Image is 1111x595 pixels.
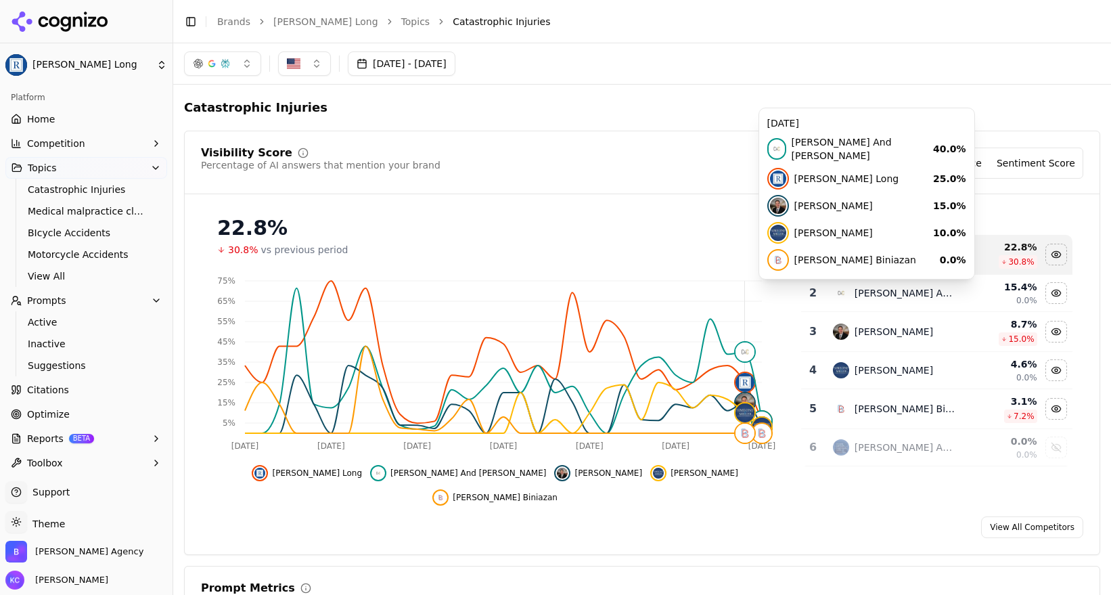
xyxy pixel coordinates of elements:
[403,441,431,451] tspan: [DATE]
[22,313,151,332] a: Active
[752,424,771,443] img: breit biniazan
[968,280,1037,294] div: 15.4 %
[317,441,345,451] tspan: [DATE]
[752,418,771,437] img: simeone miller
[217,357,235,367] tspan: 35%
[217,216,773,240] div: 22.8%
[201,583,295,594] div: Prompt Metrics
[28,337,145,351] span: Inactive
[5,428,167,449] button: ReportsBETA
[27,294,66,307] span: Prompts
[69,434,94,443] span: BETA
[28,315,145,329] span: Active
[855,325,933,338] div: [PERSON_NAME]
[662,441,689,451] tspan: [DATE]
[490,441,518,451] tspan: [DATE]
[801,429,1072,466] tr: 6chaikin and sherman[PERSON_NAME] And [PERSON_NAME]0.0%0.0%Show chaikin and sherman data
[432,489,558,506] button: Hide breit biniazan data
[22,202,151,221] a: Medical malpractice claims
[1008,334,1034,345] span: 15.0 %
[1016,372,1037,383] span: 0.0%
[833,285,849,301] img: cohen and cohen
[28,204,145,218] span: Medical malpractice claims
[30,574,108,586] span: [PERSON_NAME]
[807,362,819,378] div: 4
[5,87,167,108] div: Platform
[807,324,819,340] div: 3
[855,402,957,416] div: [PERSON_NAME] Biniazan
[5,108,167,130] a: Home
[650,465,738,481] button: Hide simeone miller data
[217,15,1073,28] nav: breadcrumb
[28,226,145,240] span: BIcycle Accidents
[816,151,904,175] button: Visibility Score
[27,407,70,421] span: Optimize
[968,357,1037,371] div: 4.6 %
[435,492,446,503] img: breit biniazan
[1045,282,1067,304] button: Hide cohen and cohen data
[735,373,754,392] img: regan zambri long
[28,248,145,261] span: Motorcycle Accidents
[373,468,384,479] img: cohen and cohen
[184,98,327,117] span: Catastrophic Injuries
[1045,244,1067,265] button: Hide regan zambri long data
[801,312,1072,352] tr: 3price benowitz[PERSON_NAME]8.7%15.0%Hide price benowitz data
[217,337,235,347] tspan: 45%
[260,243,348,257] span: vs previous period
[217,317,235,326] tspan: 55%
[855,248,957,261] div: [PERSON_NAME] Long
[1045,437,1067,458] button: Show chaikin and sherman data
[574,468,642,479] span: [PERSON_NAME]
[968,240,1037,254] div: 22.8 %
[28,269,145,283] span: View All
[833,362,849,378] img: simeone miller
[1065,529,1097,561] iframe: Intercom live chat
[27,383,69,397] span: Citations
[801,275,1072,312] tr: 2cohen and cohen[PERSON_NAME] And [PERSON_NAME]15.4%0.0%Hide cohen and cohen data
[735,343,754,361] img: cohen and cohen
[390,468,546,479] span: [PERSON_NAME] And [PERSON_NAME]
[904,151,992,175] button: Share of Voice
[22,267,151,286] a: View All
[800,235,1072,466] div: Data table
[28,161,57,175] span: Topics
[1045,398,1067,420] button: Hide breit biniazan data
[833,439,849,456] img: chaikin and sherman
[28,183,145,196] span: Catastrophic Injuries
[5,157,167,179] button: Topics
[981,516,1083,538] a: View All Competitors
[35,546,143,558] span: Bob Agency
[968,317,1037,331] div: 8.7 %
[27,519,65,529] span: Theme
[27,432,64,445] span: Reports
[252,465,362,481] button: Hide regan zambri long data
[27,137,85,150] span: Competition
[5,452,167,474] button: Toolbox
[5,571,108,590] button: Open user button
[1014,411,1035,422] span: 7.2 %
[201,158,440,172] div: Percentage of AI answers that mention your brand
[735,424,754,443] img: breit biniazan
[807,401,819,417] div: 5
[833,324,849,340] img: price benowitz
[855,441,957,454] div: [PERSON_NAME] And [PERSON_NAME]
[5,541,143,563] button: Open organization switcher
[808,246,819,263] div: 1
[554,465,642,481] button: Hide price benowitz data
[833,401,849,417] img: breit biniazan
[748,441,776,451] tspan: [DATE]
[801,235,1072,275] tr: 1regan zambri long[PERSON_NAME] Long22.8%30.8%Hide regan zambri long data
[287,57,300,70] img: United States
[217,398,235,407] tspan: 15%
[653,468,664,479] img: simeone miller
[22,356,151,375] a: Suggestions
[801,352,1072,389] tr: 4simeone miller[PERSON_NAME]4.6%0.0%Hide simeone miller data
[992,151,1080,175] button: Sentiment Score
[217,378,235,387] tspan: 25%
[5,541,27,563] img: Bob Agency
[807,439,819,456] div: 6
[184,95,352,120] span: Catastrophic Injuries
[968,395,1037,408] div: 3.1 %
[28,359,145,372] span: Suggestions
[217,16,250,27] a: Brands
